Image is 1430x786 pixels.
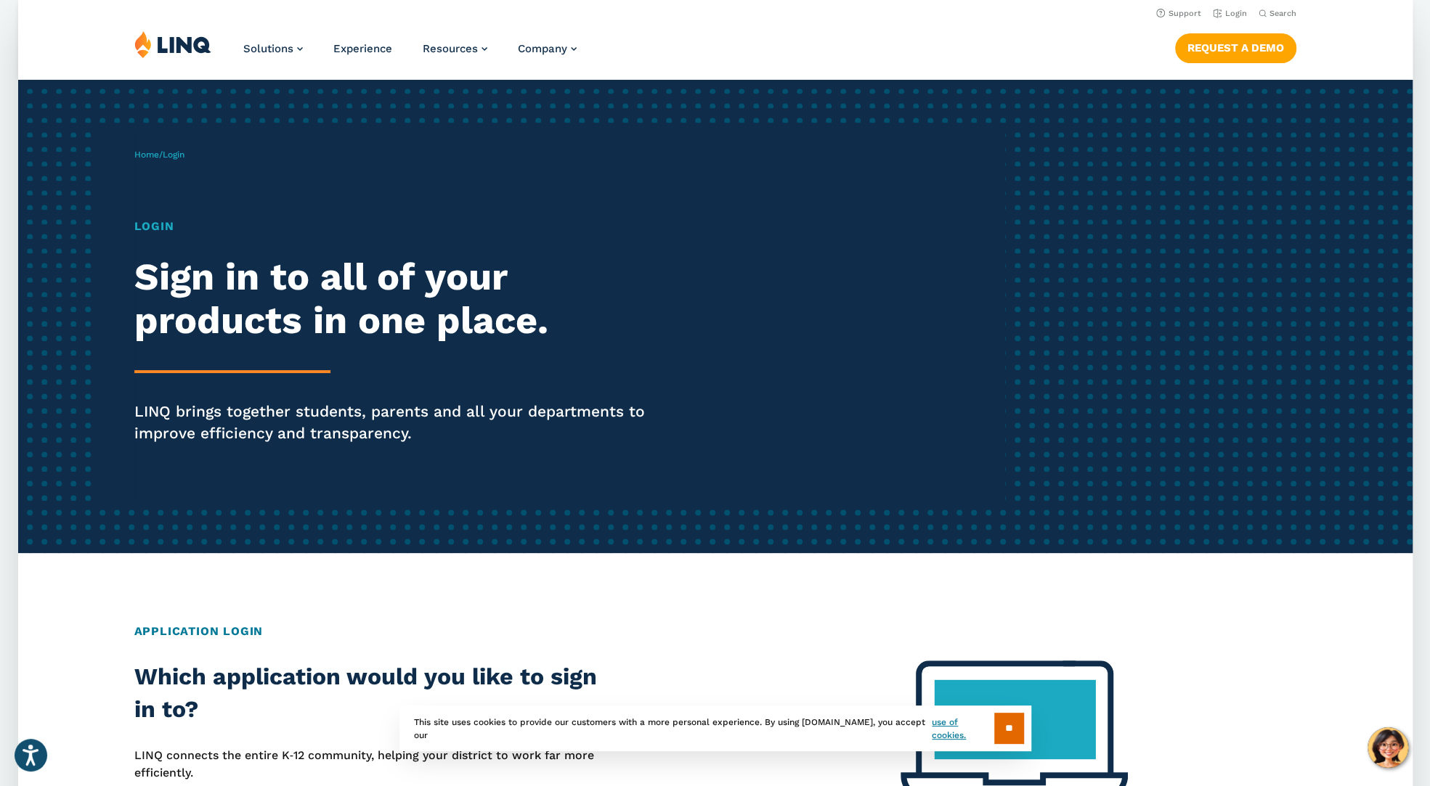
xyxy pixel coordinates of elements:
[518,42,577,55] a: Company
[18,4,1413,20] nav: Utility Navigation
[1174,30,1296,62] nav: Button Navigation
[134,150,159,160] a: Home
[134,150,184,160] span: /
[243,42,303,55] a: Solutions
[243,30,577,78] nav: Primary Navigation
[1269,9,1296,18] span: Search
[932,716,994,742] a: use of cookies.
[1212,9,1246,18] a: Login
[134,623,1296,640] h2: Application Login
[1174,33,1296,62] a: Request a Demo
[134,218,672,235] h1: Login
[163,150,184,160] span: Login
[134,401,672,444] p: LINQ brings together students, parents and all your departments to improve efficiency and transpa...
[333,42,392,55] a: Experience
[423,42,478,55] span: Resources
[399,705,1031,751] div: This site uses cookies to provide our customers with a more personal experience. By using [DOMAIN...
[1155,9,1201,18] a: Support
[134,660,598,726] h2: Which application would you like to sign in to?
[1368,727,1408,768] button: Hello, have a question? Let’s chat.
[134,30,211,58] img: LINQ | K‑12 Software
[518,42,567,55] span: Company
[243,42,293,55] span: Solutions
[423,42,487,55] a: Resources
[1258,8,1296,19] button: Open Search Bar
[134,255,672,343] h2: Sign in to all of your products in one place.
